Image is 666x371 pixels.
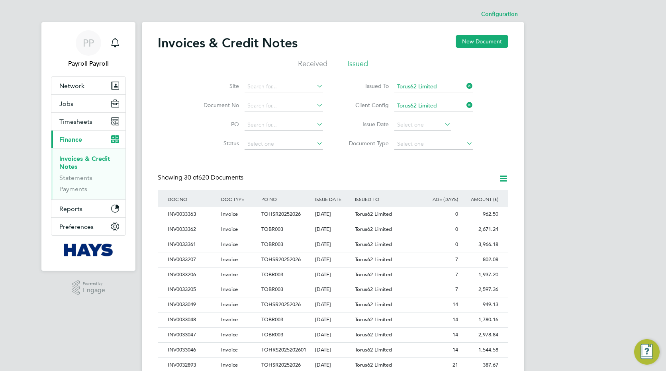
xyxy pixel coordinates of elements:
div: [DATE] [313,252,353,267]
span: Torus62 Limited [355,286,392,293]
span: Torus62 Limited [355,301,392,308]
div: Showing [158,174,245,182]
span: TOBR003 [261,286,283,293]
div: [DATE] [313,268,353,282]
input: Search for... [394,100,473,111]
div: INV0033363 [166,207,219,222]
a: Invoices & Credit Notes [59,155,110,170]
button: New Document [456,35,508,48]
span: Torus62 Limited [355,316,392,323]
div: 2,978.84 [460,328,500,342]
input: Search for... [394,81,473,92]
div: INV0033361 [166,237,219,252]
input: Search for... [245,119,323,131]
a: Powered byEngage [72,280,106,295]
span: 7 [455,256,458,263]
img: hays-logo-retina.png [64,244,114,256]
div: [DATE] [313,328,353,342]
span: 620 Documents [184,174,243,182]
div: [DATE] [313,207,353,222]
div: INV0033207 [166,252,219,267]
label: Issue Date [343,121,389,128]
input: Search for... [245,81,323,92]
input: Select one [245,139,323,150]
div: 802.08 [460,252,500,267]
div: INV0033049 [166,297,219,312]
span: 14 [452,301,458,308]
span: Torus62 Limited [355,241,392,248]
button: Reports [51,200,125,217]
div: 1,544.58 [460,343,500,357]
div: INV0033206 [166,268,219,282]
div: DOC TYPE [219,190,259,208]
button: Engage Resource Center [634,339,660,365]
input: Select one [394,139,473,150]
div: 3,966.18 [460,237,500,252]
span: Invoice [221,361,238,368]
div: [DATE] [313,343,353,357]
span: 0 [455,226,458,232]
span: Torus62 Limited [355,361,392,368]
span: Torus62 Limited [355,211,392,217]
span: Preferences [59,223,94,230]
span: Invoice [221,256,238,263]
li: Received [298,59,327,73]
div: INV0033205 [166,282,219,297]
span: TOHRS2025202601 [261,346,306,353]
span: Finance [59,136,82,143]
div: DOC NO [166,190,219,208]
div: INV0033047 [166,328,219,342]
span: Torus62 Limited [355,346,392,353]
button: Preferences [51,218,125,235]
li: Issued [347,59,368,73]
div: AMOUNT (£) [460,190,500,208]
span: TOBR003 [261,316,283,323]
label: Client Config [343,102,389,109]
span: Invoice [221,226,238,232]
label: Site [193,82,239,90]
span: TOBR003 [261,271,283,278]
span: Payroll Payroll [51,59,126,68]
span: Invoice [221,286,238,293]
span: Network [59,82,84,90]
div: 1,780.16 [460,312,500,327]
div: AGE (DAYS) [420,190,460,208]
span: 14 [452,316,458,323]
div: [DATE] [313,222,353,237]
input: Select one [394,119,451,131]
div: INV0033362 [166,222,219,237]
span: Invoice [221,301,238,308]
a: Statements [59,174,92,182]
span: TOHSR20252026 [261,211,301,217]
li: Configuration [481,6,518,22]
div: 962.50 [460,207,500,222]
label: Document No [193,102,239,109]
label: Document Type [343,140,389,147]
span: TOBR003 [261,331,283,338]
div: PO NO [259,190,313,208]
span: TOHSR20252026 [261,256,301,263]
span: Torus62 Limited [355,226,392,232]
span: Invoice [221,316,238,323]
div: 2,597.36 [460,282,500,297]
span: Invoice [221,331,238,338]
a: Payments [59,185,87,193]
span: 30 of [184,174,198,182]
span: PP [83,38,94,48]
span: TOBR003 [261,226,283,232]
div: [DATE] [313,282,353,297]
span: Engage [83,287,105,294]
input: Search for... [245,100,323,111]
span: Invoice [221,271,238,278]
span: 14 [452,346,458,353]
span: 0 [455,211,458,217]
a: PPPayroll Payroll [51,30,126,68]
div: Finance [51,148,125,199]
h2: Invoices & Credit Notes [158,35,298,51]
span: 7 [455,271,458,278]
span: Torus62 Limited [355,256,392,263]
nav: Main navigation [41,22,135,271]
label: PO [193,121,239,128]
div: 949.13 [460,297,500,312]
a: Go to home page [51,244,126,256]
